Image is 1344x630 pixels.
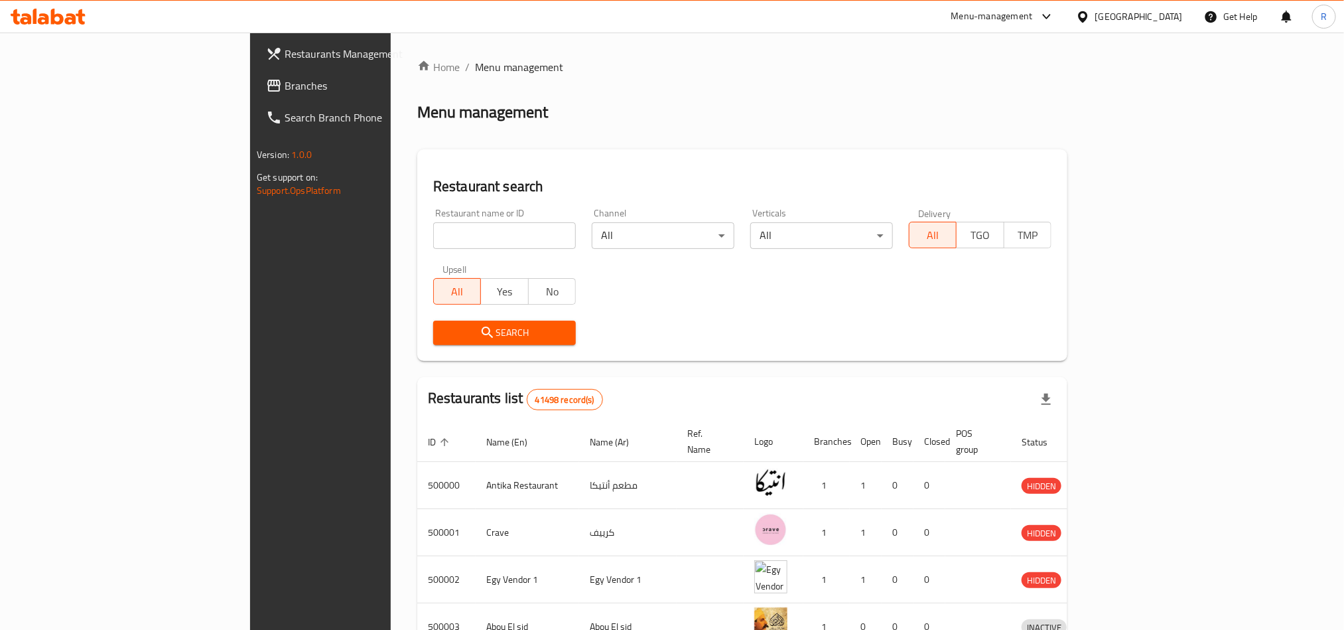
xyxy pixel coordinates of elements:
[439,282,476,301] span: All
[1022,479,1061,494] span: HIDDEN
[534,282,571,301] span: No
[442,265,467,274] label: Upsell
[803,462,850,509] td: 1
[257,182,341,199] a: Support.OpsPlatform
[1022,572,1061,588] div: HIDDEN
[913,556,945,603] td: 0
[285,78,464,94] span: Branches
[850,422,882,462] th: Open
[579,556,677,603] td: Egy Vendor 1
[744,422,803,462] th: Logo
[956,426,995,457] span: POS group
[803,556,850,603] td: 1
[444,325,565,341] span: Search
[1022,573,1061,588] span: HIDDEN
[850,509,882,556] td: 1
[285,110,464,125] span: Search Branch Phone
[956,222,1004,248] button: TGO
[255,102,474,133] a: Search Branch Phone
[486,434,545,450] span: Name (En)
[913,509,945,556] td: 0
[1321,9,1327,24] span: R
[475,59,563,75] span: Menu management
[579,509,677,556] td: كرييف
[915,226,951,245] span: All
[417,59,1067,75] nav: breadcrumb
[1010,226,1046,245] span: TMP
[480,278,528,305] button: Yes
[476,556,579,603] td: Egy Vendor 1
[486,282,523,301] span: Yes
[285,46,464,62] span: Restaurants Management
[428,388,603,410] h2: Restaurants list
[882,462,913,509] td: 0
[687,426,728,457] span: Ref. Name
[527,394,602,406] span: 41498 record(s)
[590,434,646,450] span: Name (Ar)
[951,9,1033,25] div: Menu-management
[257,169,318,186] span: Get support on:
[428,434,453,450] span: ID
[909,222,957,248] button: All
[803,422,850,462] th: Branches
[803,509,850,556] td: 1
[417,102,548,123] h2: Menu management
[592,222,734,249] div: All
[291,146,312,163] span: 1.0.0
[882,422,913,462] th: Busy
[918,208,951,218] label: Delivery
[433,177,1051,197] h2: Restaurant search
[527,389,603,410] div: Total records count
[257,146,289,163] span: Version:
[882,509,913,556] td: 0
[1030,384,1062,416] div: Export file
[962,226,998,245] span: TGO
[528,278,576,305] button: No
[255,38,474,70] a: Restaurants Management
[913,462,945,509] td: 0
[754,466,787,499] img: Antika Restaurant
[1095,9,1183,24] div: [GEOGRAPHIC_DATA]
[433,222,576,249] input: Search for restaurant name or ID..
[882,556,913,603] td: 0
[476,462,579,509] td: Antika Restaurant
[433,321,576,345] button: Search
[1022,526,1061,541] span: HIDDEN
[754,513,787,546] img: Crave
[1022,434,1065,450] span: Status
[754,560,787,593] img: Egy Vendor 1
[850,556,882,603] td: 1
[1004,222,1051,248] button: TMP
[579,462,677,509] td: مطعم أنتيكا
[850,462,882,509] td: 1
[750,222,893,249] div: All
[433,278,481,305] button: All
[913,422,945,462] th: Closed
[476,509,579,556] td: Crave
[255,70,474,102] a: Branches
